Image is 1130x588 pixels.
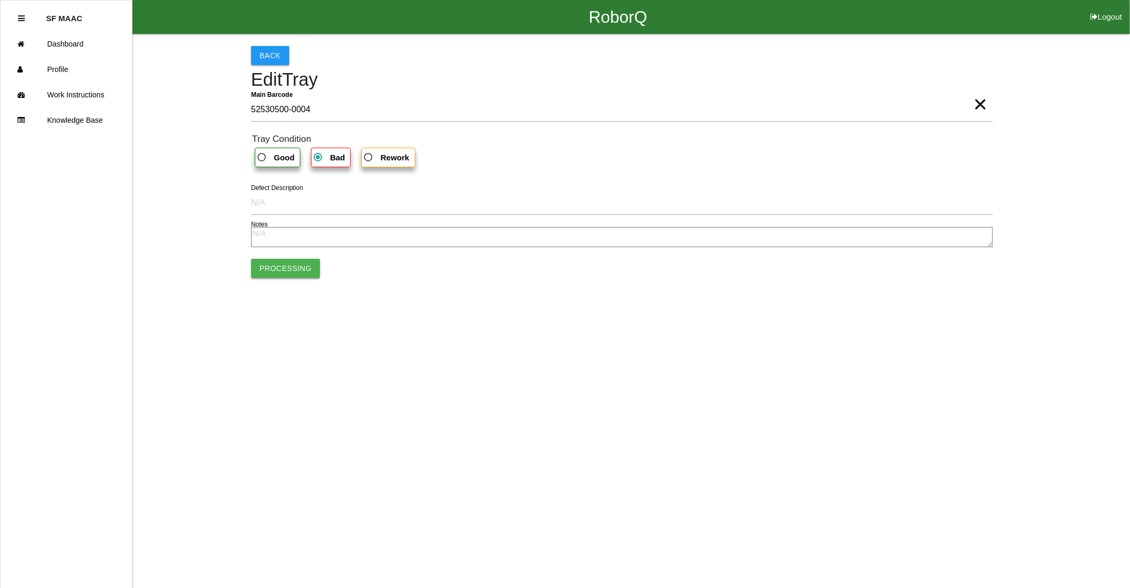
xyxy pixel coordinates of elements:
button: Back [251,46,289,65]
button: Processing [251,259,320,278]
input: N/A [251,191,993,215]
b: Main Barcode [251,91,293,98]
h6: Tray Condition [252,134,993,144]
b: Rework [380,153,409,162]
input: Required [251,97,993,122]
h4: Edit Tray [251,70,993,90]
b: Bad [330,153,345,162]
b: Good [274,153,295,162]
p: SF MAAC [46,6,82,23]
a: Knowledge Base [1,107,132,133]
label: Notes [251,220,268,229]
label: Defect Description [251,183,303,193]
a: Work Instructions [1,82,132,107]
a: Profile [1,57,132,82]
a: Dashboard [1,31,132,57]
span: Clear Input [974,83,987,104]
div: Close [18,6,25,31]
